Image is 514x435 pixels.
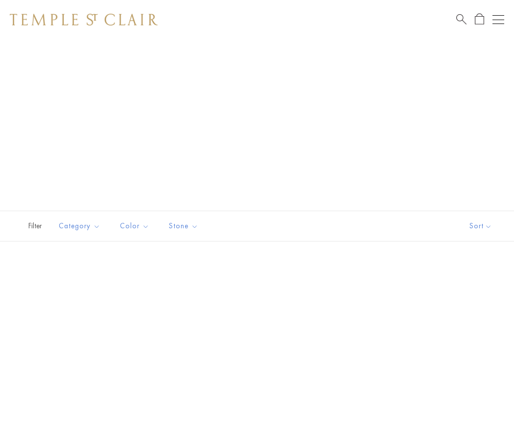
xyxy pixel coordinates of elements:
[164,220,206,232] span: Stone
[492,14,504,25] button: Open navigation
[475,13,484,25] a: Open Shopping Bag
[162,215,206,237] button: Stone
[115,220,157,232] span: Color
[51,215,108,237] button: Category
[447,211,514,241] button: Show sort by
[54,220,108,232] span: Category
[456,13,467,25] a: Search
[10,14,158,25] img: Temple St. Clair
[113,215,157,237] button: Color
